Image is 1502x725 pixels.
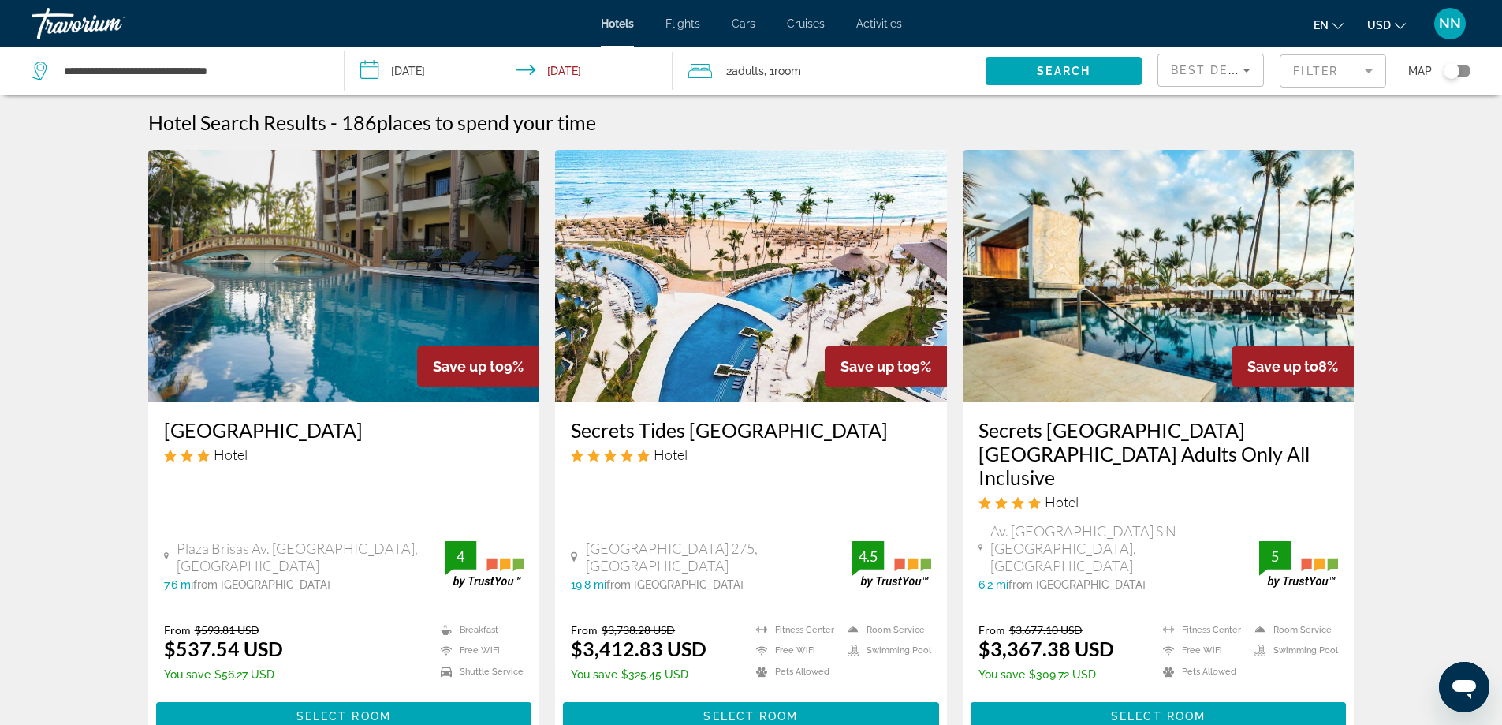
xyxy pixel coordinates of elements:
[601,17,634,30] a: Hotels
[825,346,947,387] div: 9%
[726,60,764,82] span: 2
[417,346,539,387] div: 9%
[1155,623,1247,637] li: Fitness Center
[1111,710,1206,723] span: Select Room
[1259,547,1291,566] div: 5
[978,578,1008,591] span: 6.2 mi
[586,540,852,574] span: [GEOGRAPHIC_DATA] 275, [GEOGRAPHIC_DATA]
[164,637,283,660] ins: $537.54 USD
[978,418,1339,489] a: Secrets [GEOGRAPHIC_DATA] [GEOGRAPHIC_DATA] Adults Only All Inclusive
[1408,60,1432,82] span: Map
[978,493,1339,510] div: 4 star Hotel
[852,547,884,566] div: 4.5
[732,65,764,77] span: Adults
[1171,61,1250,80] mat-select: Sort by
[1439,662,1489,712] iframe: Button to launch messaging window
[1314,19,1329,32] span: en
[748,645,840,658] li: Free WiFi
[748,623,840,637] li: Fitness Center
[433,645,524,658] li: Free WiFi
[571,668,617,681] span: You save
[445,541,524,588] img: trustyou-badge.svg
[571,623,598,637] span: From
[555,150,947,402] img: Hotel image
[602,623,675,637] del: $3,738.28 USD
[1367,19,1391,32] span: USD
[1171,64,1253,77] span: Best Deals
[164,623,191,637] span: From
[193,578,330,591] span: from [GEOGRAPHIC_DATA]
[32,3,189,44] a: Travorium
[606,578,744,591] span: from [GEOGRAPHIC_DATA]
[156,705,532,723] a: Select Room
[433,358,504,375] span: Save up to
[164,578,193,591] span: 7.6 mi
[787,17,825,30] a: Cruises
[377,110,596,134] span: places to spend your time
[856,17,902,30] a: Activities
[732,17,755,30] a: Cars
[571,418,931,442] a: Secrets Tides [GEOGRAPHIC_DATA]
[571,637,706,660] ins: $3,412.83 USD
[571,446,931,463] div: 5 star Hotel
[1280,54,1386,88] button: Filter
[840,645,931,658] li: Swimming Pool
[445,547,476,566] div: 4
[1432,64,1470,78] button: Toggle map
[990,522,1259,574] span: Av. [GEOGRAPHIC_DATA] S N [GEOGRAPHIC_DATA], [GEOGRAPHIC_DATA]
[563,705,939,723] a: Select Room
[1247,623,1338,637] li: Room Service
[148,150,540,402] img: Hotel image
[1155,645,1247,658] li: Free WiFi
[164,446,524,463] div: 3 star Hotel
[195,623,259,637] del: $593.81 USD
[296,710,391,723] span: Select Room
[341,110,596,134] h2: 186
[1367,13,1406,36] button: Change currency
[774,65,801,77] span: Room
[654,446,688,463] span: Hotel
[978,668,1025,681] span: You save
[1009,623,1083,637] del: $3,677.10 USD
[1314,13,1344,36] button: Change language
[1247,645,1338,658] li: Swimming Pool
[963,150,1355,402] img: Hotel image
[1045,493,1079,510] span: Hotel
[164,418,524,442] a: [GEOGRAPHIC_DATA]
[665,17,700,30] a: Flights
[1008,578,1146,591] span: from [GEOGRAPHIC_DATA]
[764,60,801,82] span: , 1
[148,110,326,134] h1: Hotel Search Results
[986,57,1142,85] button: Search
[1232,346,1354,387] div: 8%
[840,623,931,637] li: Room Service
[852,541,931,588] img: trustyou-badge.svg
[1429,7,1470,40] button: User Menu
[1037,65,1090,77] span: Search
[330,110,337,134] span: -
[971,705,1347,723] a: Select Room
[1247,358,1318,375] span: Save up to
[177,540,445,574] span: Plaza Brisas Av. [GEOGRAPHIC_DATA], [GEOGRAPHIC_DATA]
[571,578,606,591] span: 19.8 mi
[1259,541,1338,588] img: trustyou-badge.svg
[433,665,524,678] li: Shuttle Service
[1155,665,1247,678] li: Pets Allowed
[214,446,248,463] span: Hotel
[433,623,524,637] li: Breakfast
[978,637,1114,660] ins: $3,367.38 USD
[978,668,1114,681] p: $309.72 USD
[673,47,986,95] button: Travelers: 2 adults, 0 children
[164,668,283,681] p: $56.27 USD
[978,623,1005,637] span: From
